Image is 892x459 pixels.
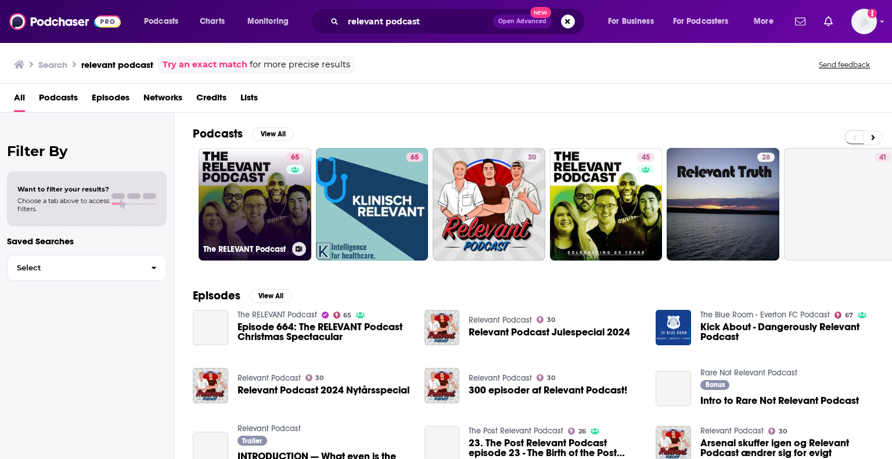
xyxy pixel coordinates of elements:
[238,310,317,320] a: The RELEVANT Podcast
[200,13,225,30] span: Charts
[7,255,167,281] button: Select
[81,59,153,70] h3: relevant podcast
[815,60,873,70] button: Send feedback
[316,148,429,261] a: 65
[238,373,301,383] a: Relevant Podcast
[14,88,25,112] a: All
[469,385,627,395] a: 300 episoder af Relevant Podcast!
[242,438,262,444] span: Trailer
[322,8,596,35] div: Search podcasts, credits, & more...
[240,88,258,112] a: Lists
[656,371,691,406] a: Intro to Rare Not Relevant Podcast
[136,12,193,31] button: open menu
[762,152,770,164] span: 28
[642,152,650,164] span: 45
[143,88,182,112] span: Networks
[17,185,109,193] span: Want to filter your results?
[578,429,586,434] span: 26
[286,153,304,162] a: 65
[600,12,668,31] button: open menu
[700,322,873,342] a: Kick About - Dangerously Relevant Podcast
[343,313,351,318] span: 65
[469,438,642,458] a: 23. The Post Relevant Podcast episode 23 - The Birth of the Post Relevant Movement with Yehuda Du...
[196,88,226,112] a: Credits
[199,148,311,261] a: 65The RELEVANT Podcast
[700,310,830,320] a: The Blue Room - Everton FC Podcast
[656,310,691,345] a: Kick About - Dangerously Relevant Podcast
[757,153,775,162] a: 28
[673,13,729,30] span: For Podcasters
[39,88,78,112] a: Podcasts
[250,289,292,303] button: View All
[203,244,287,254] h3: The RELEVANT Podcast
[469,438,642,458] span: 23. The Post Relevant Podcast episode 23 - The Birth of the Post Relevant Movement with [PERSON_N...
[433,148,545,261] a: 30
[144,13,178,30] span: Podcasts
[238,385,409,395] a: Relevant Podcast 2024 Nytårsspecial
[469,373,532,383] a: Relevant Podcast
[193,368,228,403] img: Relevant Podcast 2024 Nytårsspecial
[343,12,493,31] input: Search podcasts, credits, & more...
[779,429,787,434] span: 30
[406,153,423,162] a: 65
[192,12,232,31] a: Charts
[411,152,419,164] span: 65
[537,374,555,381] a: 30
[305,374,324,381] a: 30
[667,148,779,261] a: 28
[193,310,228,345] a: Episode 664: The RELEVANT Podcast Christmas Spectacular
[700,368,797,378] a: Rare Not Relevant Podcast
[754,13,774,30] span: More
[163,58,247,71] a: Try an exact match
[92,88,130,112] a: Episodes
[238,424,301,433] a: Relevant Podcast
[608,13,654,30] span: For Business
[193,288,240,303] h2: Episodes
[851,9,877,34] button: Show profile menu
[7,236,167,247] p: Saved Searches
[469,327,630,337] a: Relevant Podcast Julespecial 2024
[547,317,555,323] span: 30
[17,197,109,213] span: Choose a tab above to access filters.
[819,12,837,31] a: Show notifications dropdown
[666,12,746,31] button: open menu
[875,153,891,162] a: 41
[835,312,853,319] a: 67
[746,12,788,31] button: open menu
[8,264,142,272] span: Select
[851,9,877,34] span: Logged in as GregKubie
[868,9,877,18] svg: Add a profile image
[498,19,546,24] span: Open Advanced
[315,375,323,381] span: 30
[547,375,555,381] span: 30
[493,15,552,28] button: Open AdvancedNew
[879,152,887,164] span: 41
[9,10,121,32] a: Podchaser - Follow, Share and Rate Podcasts
[790,12,810,31] a: Show notifications dropdown
[469,315,532,325] a: Relevant Podcast
[193,288,292,303] a: EpisodesView All
[239,12,304,31] button: open menu
[425,368,460,403] img: 300 episoder af Relevant Podcast!
[700,396,859,406] a: Intro to Rare Not Relevant Podcast
[530,7,551,18] span: New
[700,438,873,458] a: Arsenal skuffer igen og Relevant Podcast ændrer sig for evigt
[247,13,289,30] span: Monitoring
[252,127,294,141] button: View All
[637,153,654,162] a: 45
[425,310,460,345] img: Relevant Podcast Julespecial 2024
[238,322,411,342] a: Episode 664: The RELEVANT Podcast Christmas Spectacular
[193,127,243,141] h2: Podcasts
